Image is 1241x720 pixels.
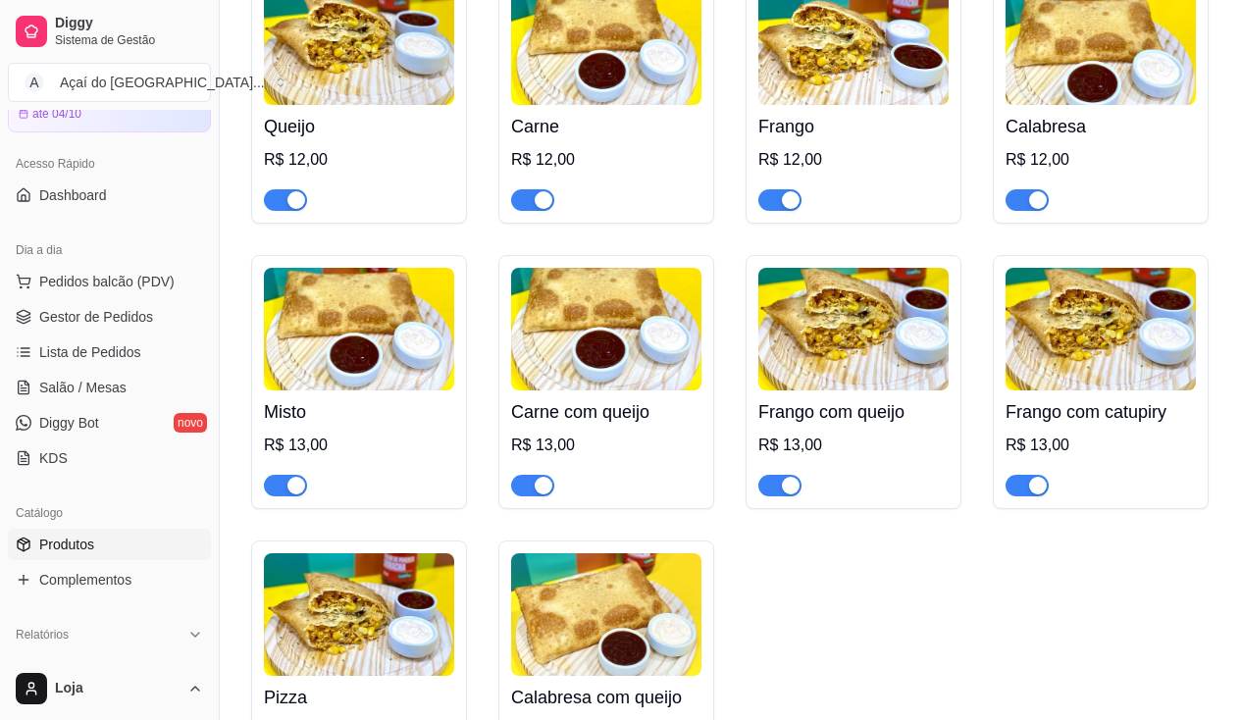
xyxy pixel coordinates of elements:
a: Salão / Mesas [8,372,211,403]
span: Lista de Pedidos [39,342,141,362]
a: Complementos [8,564,211,595]
img: product-image [1006,268,1196,390]
div: R$ 12,00 [511,148,701,172]
button: Pedidos balcão (PDV) [8,266,211,297]
img: product-image [758,268,949,390]
h4: Carne [511,113,701,140]
div: R$ 13,00 [264,434,454,457]
h4: Queijo [264,113,454,140]
h4: Carne com queijo [511,398,701,426]
span: Salão / Mesas [39,378,127,397]
a: Diggy Botnovo [8,407,211,438]
span: Diggy Bot [39,413,99,433]
img: product-image [511,553,701,676]
span: Gestor de Pedidos [39,307,153,327]
div: Acesso Rápido [8,148,211,180]
div: R$ 13,00 [511,434,701,457]
span: Loja [55,680,180,697]
img: product-image [264,553,454,676]
a: Relatórios de vendas [8,650,211,682]
a: KDS [8,442,211,474]
div: Catálogo [8,497,211,529]
a: Dashboard [8,180,211,211]
span: Relatórios [16,627,69,643]
span: Pedidos balcão (PDV) [39,272,175,291]
span: Produtos [39,535,94,554]
img: product-image [511,268,701,390]
button: Select a team [8,63,211,102]
span: KDS [39,448,68,468]
a: Produtos [8,529,211,560]
div: R$ 12,00 [1006,148,1196,172]
span: Dashboard [39,185,107,205]
article: até 04/10 [32,106,81,122]
div: Dia a dia [8,234,211,266]
span: Complementos [39,570,131,590]
span: Sistema de Gestão [55,32,203,48]
h4: Calabresa com queijo [511,684,701,711]
div: R$ 12,00 [264,148,454,172]
div: R$ 12,00 [758,148,949,172]
a: DiggySistema de Gestão [8,8,211,55]
span: Diggy [55,15,203,32]
div: Açaí do [GEOGRAPHIC_DATA] ... [60,73,265,92]
span: Relatórios de vendas [39,656,169,676]
a: Gestor de Pedidos [8,301,211,333]
h4: Calabresa [1006,113,1196,140]
h4: Frango [758,113,949,140]
h4: Misto [264,398,454,426]
img: product-image [264,268,454,390]
button: Loja [8,665,211,712]
h4: Frango com queijo [758,398,949,426]
a: Lista de Pedidos [8,336,211,368]
div: R$ 13,00 [1006,434,1196,457]
h4: Pizza [264,684,454,711]
h4: Frango com catupiry [1006,398,1196,426]
div: R$ 13,00 [758,434,949,457]
span: A [25,73,44,92]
